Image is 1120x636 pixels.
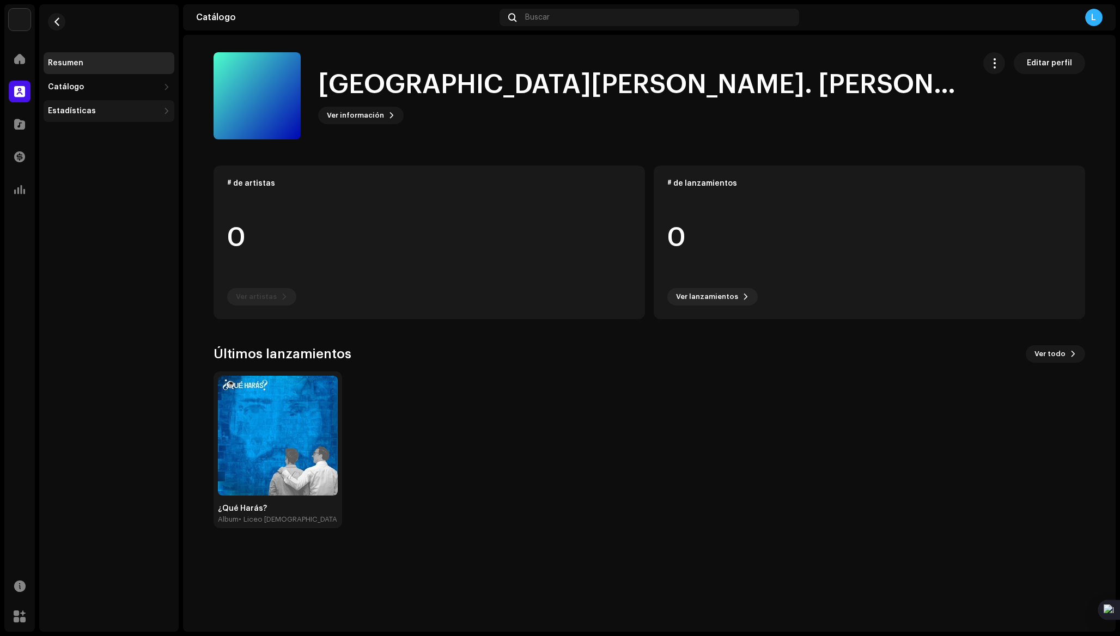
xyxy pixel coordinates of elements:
[1027,52,1072,74] span: Editar perfil
[218,376,338,496] img: 54e5ffa5-b21d-4f2d-a75d-75f8f9dca02f
[525,13,550,22] span: Buscar
[196,13,495,22] div: Catálogo
[327,105,384,126] span: Ver información
[1034,343,1066,365] span: Ver todo
[44,52,174,74] re-m-nav-item: Resumen
[667,288,758,305] button: Ver lanzamientos
[1014,52,1085,74] button: Editar perfil
[1026,345,1085,363] button: Ver todo
[318,107,404,124] button: Ver información
[667,179,1072,188] div: # de lanzamientos
[218,515,239,524] div: Album
[318,68,966,102] h1: [GEOGRAPHIC_DATA][PERSON_NAME]. [PERSON_NAME]
[214,345,351,363] h3: Últimos lanzamientos
[48,107,96,115] div: Estadísticas
[44,100,174,122] re-m-nav-dropdown: Estadísticas
[654,166,1085,319] re-o-card-data: # de lanzamientos
[218,504,338,513] div: ¿Qué Harás?
[214,166,645,319] re-o-card-data: # de artistas
[9,9,31,30] img: b0ad06a2-fc67-4620-84db-15bc5929e8a0
[676,286,738,308] span: Ver lanzamientos
[48,59,83,68] div: Resumen
[1085,9,1103,26] div: L
[48,83,84,91] div: Catálogo
[44,76,174,98] re-m-nav-dropdown: Catálogo
[239,515,435,524] div: • Liceo [DEMOGRAPHIC_DATA] Reverendo [PERSON_NAME]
